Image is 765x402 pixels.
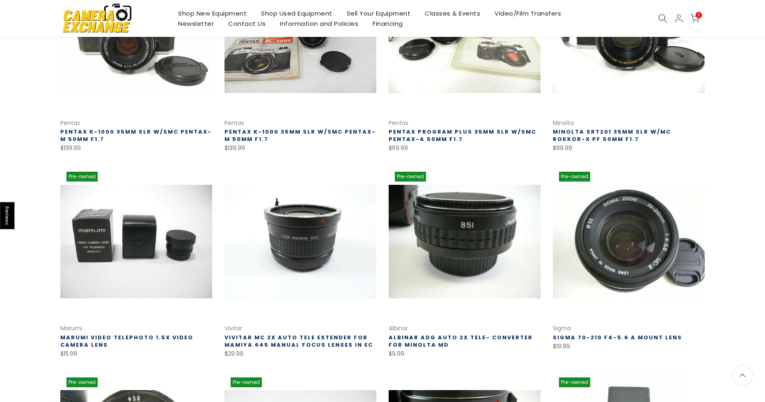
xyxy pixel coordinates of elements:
[171,8,254,18] a: Shop New Equipment
[224,324,242,332] a: Vivitar
[696,12,702,18] span: 0
[389,128,536,143] a: Pentax Program Plus 35mm SLR w/SMC Pentax-A 50mm f1.7
[488,8,568,18] a: Video/Film Transfers
[418,8,488,18] a: Classes & Events
[60,143,212,153] div: $139.99
[224,119,244,127] a: Pentax
[389,324,408,332] a: Albinar
[60,334,193,349] a: Marumi Video Telephoto 1.5x Video Camera Lens
[553,119,574,127] a: Minolta
[366,18,410,29] a: Financing
[553,341,705,352] div: $19.99
[224,128,376,143] a: Pentax K-1000 35mm SLR w/SMC Pentax-M 50mm f1.7
[339,8,418,18] a: Sell Your Equipment
[389,349,541,359] div: $9.99
[553,324,571,332] a: Sigma
[224,349,376,359] div: $29.99
[553,128,671,143] a: Minolta SRT201 35mm SLR w/MC Rokkor-X PF 50mm f1.7
[553,334,682,341] a: Sigma 70-210 f4-5.6 A Mount lens
[171,18,221,29] a: Newsletter
[224,334,373,349] a: Vivitar MC 2X Auto Tele Extender for Mamiya 645 Manual Focus lenses in EC
[60,324,82,332] a: Marumi
[60,349,212,359] div: $15.99
[389,143,541,153] div: $69.99
[389,334,533,349] a: Albinar ADG Auto 2x Tele- Converter for Minolta MD
[553,143,705,153] div: $99.99
[732,365,753,386] a: Back to the top
[254,8,340,18] a: Shop Used Equipment
[221,18,273,29] a: Contact Us
[690,14,699,23] a: 0
[389,119,408,127] a: Pentax
[60,119,80,127] a: Pentax
[224,143,376,153] div: $139.99
[60,128,212,143] a: Pentax K-1000 35mm SLR w/SMC Pentax-M 50mm f1.7
[273,18,366,29] a: Information and Policies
